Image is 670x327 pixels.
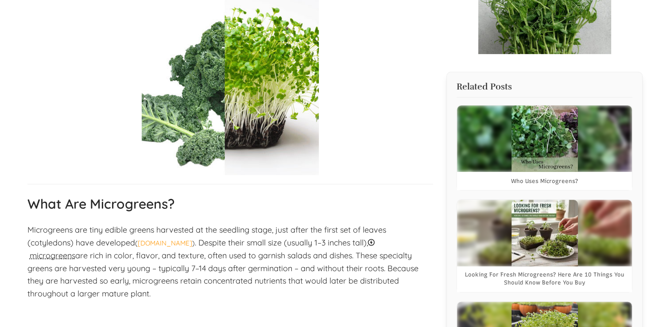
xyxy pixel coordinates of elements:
[27,237,418,299] span: . Despite their small size (usually 1–3 inches tall), are rich in color, flavor, and texture, oft...
[511,105,578,172] img: Who Uses Microgreens?
[27,225,386,248] span: Microgreens are tiny edible greens harvested at the seedling stage, just after the first set of l...
[461,271,627,287] a: Looking For Fresh Microgreens? Here Are 10 Things You Should Know Before You Buy
[27,195,174,212] strong: What Are Microgreens?
[511,177,578,185] a: Who Uses Microgreens?
[138,239,192,247] a: [DOMAIN_NAME]
[457,82,632,92] h2: Related Posts
[135,239,195,247] span: ( )
[30,250,75,261] span: microgreens
[511,200,578,266] img: Looking For Fresh Microgreens? Here Are 10 Things You Should Know Before You Buy
[27,237,375,261] a: microgreens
